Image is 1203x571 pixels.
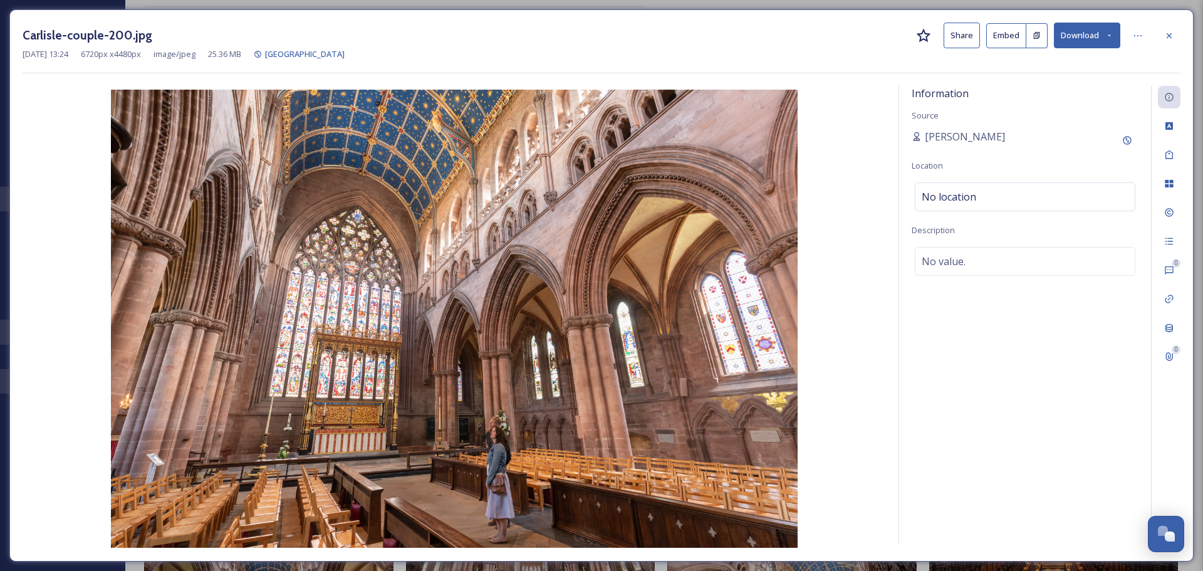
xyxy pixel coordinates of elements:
[23,90,886,548] img: Carlisle-couple-200.jpg
[1148,516,1184,552] button: Open Chat
[265,48,345,60] span: [GEOGRAPHIC_DATA]
[1172,259,1180,268] div: 0
[208,48,241,60] span: 25.36 MB
[81,48,141,60] span: 6720 px x 4480 px
[944,23,980,48] button: Share
[912,224,955,236] span: Description
[912,86,969,100] span: Information
[1172,345,1180,354] div: 0
[912,160,943,171] span: Location
[922,254,966,269] span: No value.
[23,48,68,60] span: [DATE] 13:24
[925,129,1005,144] span: [PERSON_NAME]
[922,189,976,204] span: No location
[23,26,152,45] h3: Carlisle-couple-200.jpg
[154,48,195,60] span: image/jpeg
[912,110,939,121] span: Source
[1054,23,1120,48] button: Download
[986,23,1026,48] button: Embed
